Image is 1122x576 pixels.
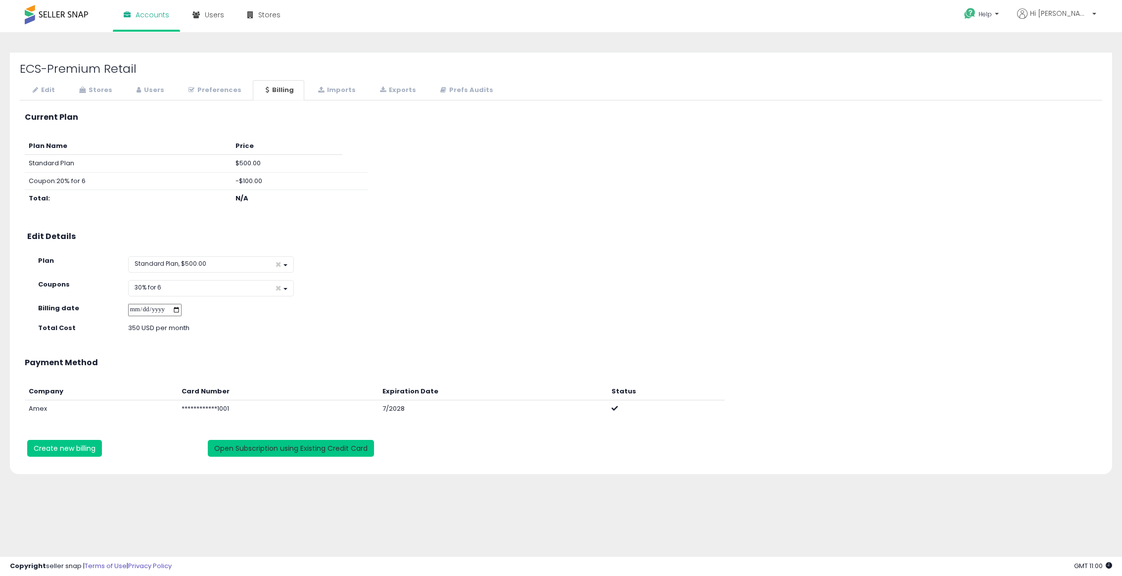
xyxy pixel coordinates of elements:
[232,172,342,190] td: -$100.00
[128,280,294,296] button: 30% for 6 ×
[38,256,54,265] strong: Plan
[38,303,79,313] strong: Billing date
[128,256,294,273] button: Standard Plan, $500.00 ×
[25,358,1097,367] h3: Payment Method
[20,80,65,100] a: Edit
[275,259,281,270] span: ×
[305,80,366,100] a: Imports
[135,259,206,268] span: Standard Plan, $500.00
[135,283,161,291] span: 30% for 6
[205,10,224,20] span: Users
[964,7,976,20] i: Get Help
[232,155,342,173] td: $500.00
[27,440,102,457] button: Create new billing
[979,10,992,18] span: Help
[38,280,70,289] strong: Coupons
[367,80,426,100] a: Exports
[25,113,1097,122] h3: Current Plan
[29,193,50,203] b: Total:
[275,283,281,293] span: ×
[208,440,374,457] button: Open Subscription using Existing Credit Card
[25,172,232,190] td: Coupon: 20% for 6
[1030,8,1089,18] span: Hi [PERSON_NAME]
[608,383,725,400] th: Status
[253,80,304,100] a: Billing
[1017,8,1096,31] a: Hi [PERSON_NAME]
[232,138,342,155] th: Price
[25,138,232,155] th: Plan Name
[25,155,232,173] td: Standard Plan
[258,10,280,20] span: Stores
[176,80,252,100] a: Preferences
[427,80,504,100] a: Prefs Audits
[27,232,1095,241] h3: Edit Details
[378,400,608,418] td: 7/2028
[121,324,390,333] div: 350 USD per month
[136,10,169,20] span: Accounts
[25,383,178,400] th: Company
[178,383,378,400] th: Card Number
[235,193,248,203] b: N/A
[378,383,608,400] th: Expiration Date
[20,62,1102,75] h2: ECS-Premium Retail
[66,80,123,100] a: Stores
[25,400,178,418] td: Amex
[124,80,175,100] a: Users
[38,323,76,333] strong: Total Cost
